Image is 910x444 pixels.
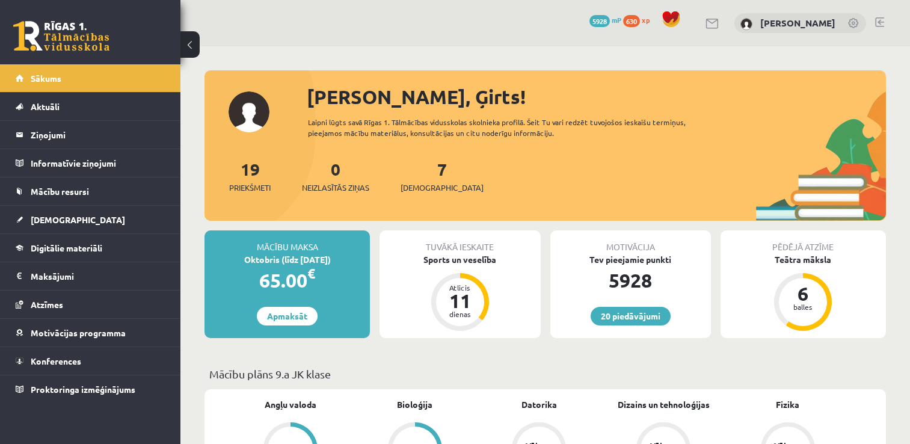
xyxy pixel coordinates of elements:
span: mP [612,15,621,25]
a: Informatīvie ziņojumi [16,149,165,177]
img: Ģirts Jarošs [740,18,752,30]
a: 630 xp [623,15,656,25]
a: [PERSON_NAME] [760,17,835,29]
span: Motivācijas programma [31,327,126,338]
legend: Maksājumi [31,262,165,290]
div: Tev pieejamie punkti [550,253,711,266]
legend: Informatīvie ziņojumi [31,149,165,177]
a: Bioloģija [397,398,432,411]
div: 6 [785,284,821,303]
legend: Ziņojumi [31,121,165,149]
a: 5928 mP [589,15,621,25]
a: Atzīmes [16,291,165,318]
span: [DEMOGRAPHIC_DATA] [401,182,484,194]
a: Mācību resursi [16,177,165,205]
div: Atlicis [442,284,478,291]
span: Atzīmes [31,299,63,310]
a: Sākums [16,64,165,92]
span: Digitālie materiāli [31,242,102,253]
div: [PERSON_NAME], Ģirts! [307,82,886,111]
a: 7[DEMOGRAPHIC_DATA] [401,158,484,194]
div: Sports un veselība [380,253,540,266]
a: Konferences [16,347,165,375]
div: Motivācija [550,230,711,253]
a: Motivācijas programma [16,319,165,347]
a: Maksājumi [16,262,165,290]
a: Proktoringa izmēģinājums [16,375,165,403]
a: 20 piedāvājumi [591,307,671,325]
a: Dizains un tehnoloģijas [618,398,710,411]
span: Aktuāli [31,101,60,112]
div: Laipni lūgts savā Rīgas 1. Tālmācības vidusskolas skolnieka profilā. Šeit Tu vari redzēt tuvojošo... [308,117,717,138]
div: Tuvākā ieskaite [380,230,540,253]
a: Fizika [776,398,799,411]
div: Pēdējā atzīme [721,230,886,253]
a: Ziņojumi [16,121,165,149]
a: 0Neizlasītās ziņas [302,158,369,194]
a: [DEMOGRAPHIC_DATA] [16,206,165,233]
span: Mācību resursi [31,186,89,197]
a: Angļu valoda [265,398,316,411]
span: Sākums [31,73,61,84]
span: xp [642,15,650,25]
p: Mācību plāns 9.a JK klase [209,366,881,382]
div: 65.00 [204,266,370,295]
span: [DEMOGRAPHIC_DATA] [31,214,125,225]
a: Digitālie materiāli [16,234,165,262]
div: dienas [442,310,478,318]
a: Sports un veselība Atlicis 11 dienas [380,253,540,333]
a: Teātra māksla 6 balles [721,253,886,333]
a: 19Priekšmeti [229,158,271,194]
div: 5928 [550,266,711,295]
span: € [307,265,315,282]
div: balles [785,303,821,310]
span: Proktoringa izmēģinājums [31,384,135,395]
a: Datorika [521,398,557,411]
div: Teātra māksla [721,253,886,266]
span: 5928 [589,15,610,27]
div: 11 [442,291,478,310]
a: Aktuāli [16,93,165,120]
div: Mācību maksa [204,230,370,253]
div: Oktobris (līdz [DATE]) [204,253,370,266]
span: Neizlasītās ziņas [302,182,369,194]
a: Apmaksāt [257,307,318,325]
span: 630 [623,15,640,27]
span: Konferences [31,356,81,366]
span: Priekšmeti [229,182,271,194]
a: Rīgas 1. Tālmācības vidusskola [13,21,109,51]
